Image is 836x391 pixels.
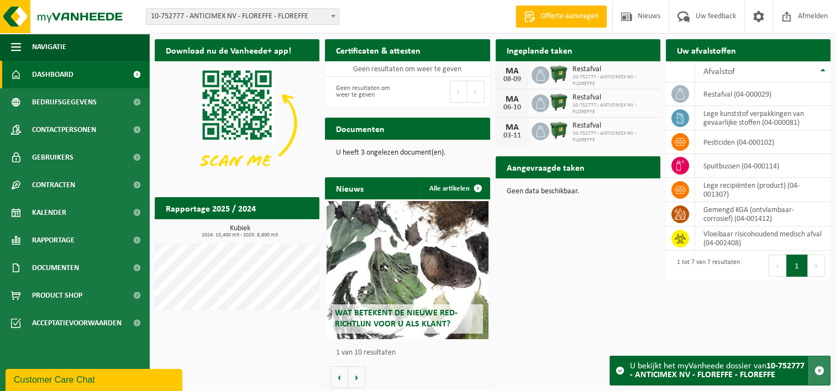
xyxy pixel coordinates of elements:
[155,39,302,61] h2: Download nu de Vanheede+ app!
[695,130,830,154] td: pesticiden (04-000102)
[808,255,825,277] button: Next
[549,121,568,140] img: WB-1100-HPE-GN-04
[630,362,805,379] strong: 10-752777 - ANTICIMEX NV - FLOREFFE - FLOREFFE
[32,33,66,61] span: Navigatie
[507,188,649,196] p: Geen data beschikbaar.
[496,39,583,61] h2: Ingeplande taken
[786,255,808,277] button: 1
[32,116,96,144] span: Contactpersonen
[695,154,830,178] td: spuitbussen (04-000114)
[335,309,458,328] span: Wat betekent de nieuwe RED-richtlijn voor u als klant?
[32,226,75,254] span: Rapportage
[237,219,318,241] a: Bekijk rapportage
[325,177,375,199] h2: Nieuws
[703,67,735,76] span: Afvalstof
[572,93,655,102] span: Restafval
[155,197,267,219] h2: Rapportage 2025 / 2024
[695,82,830,106] td: restafval (04-000029)
[549,93,568,112] img: WB-1100-HPE-GN-04
[420,177,489,199] a: Alle artikelen
[32,88,97,116] span: Bedrijfsgegevens
[538,11,601,22] span: Offerte aanvragen
[327,201,488,339] a: Wat betekent de nieuwe RED-richtlijn voor u als klant?
[572,121,655,130] span: Restafval
[549,65,568,83] img: WB-1100-HPE-GN-04
[572,102,655,115] span: 10-752777 - ANTICIMEX NV - FLOREFFE
[146,9,339,24] span: 10-752777 - ANTICIMEX NV - FLOREFFE - FLOREFFE
[501,104,523,112] div: 06-10
[348,366,365,388] button: Volgende
[572,130,655,144] span: 10-752777 - ANTICIMEX NV - FLOREFFE
[155,61,319,185] img: Download de VHEPlus App
[695,202,830,226] td: gemengd KGA (ontvlambaar-corrosief) (04-001412)
[695,226,830,251] td: Vloeibaar risicohoudend medisch afval (04-002408)
[572,65,655,74] span: Restafval
[501,76,523,83] div: 08-09
[666,39,747,61] h2: Uw afvalstoffen
[671,253,740,278] div: 1 tot 7 van 7 resultaten
[330,80,402,104] div: Geen resultaten om weer te geven
[32,309,122,337] span: Acceptatievoorwaarden
[695,106,830,130] td: lege kunststof verpakkingen van gevaarlijke stoffen (04-000081)
[501,67,523,76] div: MA
[325,118,396,139] h2: Documenten
[336,149,479,157] p: U heeft 3 ongelezen document(en).
[336,349,484,357] p: 1 van 10 resultaten
[32,61,73,88] span: Dashboard
[160,233,319,238] span: 2024: 15,400 m3 - 2025: 8,800 m3
[32,282,82,309] span: Product Shop
[467,81,485,103] button: Next
[501,95,523,104] div: MA
[501,132,523,140] div: 03-11
[496,156,596,178] h2: Aangevraagde taken
[32,171,75,199] span: Contracten
[695,178,830,202] td: lege recipiënten (product) (04-001307)
[32,199,66,226] span: Kalender
[160,225,319,238] h3: Kubiek
[32,254,79,282] span: Documenten
[330,366,348,388] button: Vorige
[32,144,73,171] span: Gebruikers
[516,6,607,28] a: Offerte aanvragen
[146,8,339,25] span: 10-752777 - ANTICIMEX NV - FLOREFFE - FLOREFFE
[572,74,655,87] span: 10-752777 - ANTICIMEX NV - FLOREFFE
[6,367,185,391] iframe: chat widget
[630,356,808,385] div: U bekijkt het myVanheede dossier van
[325,39,432,61] h2: Certificaten & attesten
[501,123,523,132] div: MA
[769,255,786,277] button: Previous
[450,81,467,103] button: Previous
[325,61,490,77] td: Geen resultaten om weer te geven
